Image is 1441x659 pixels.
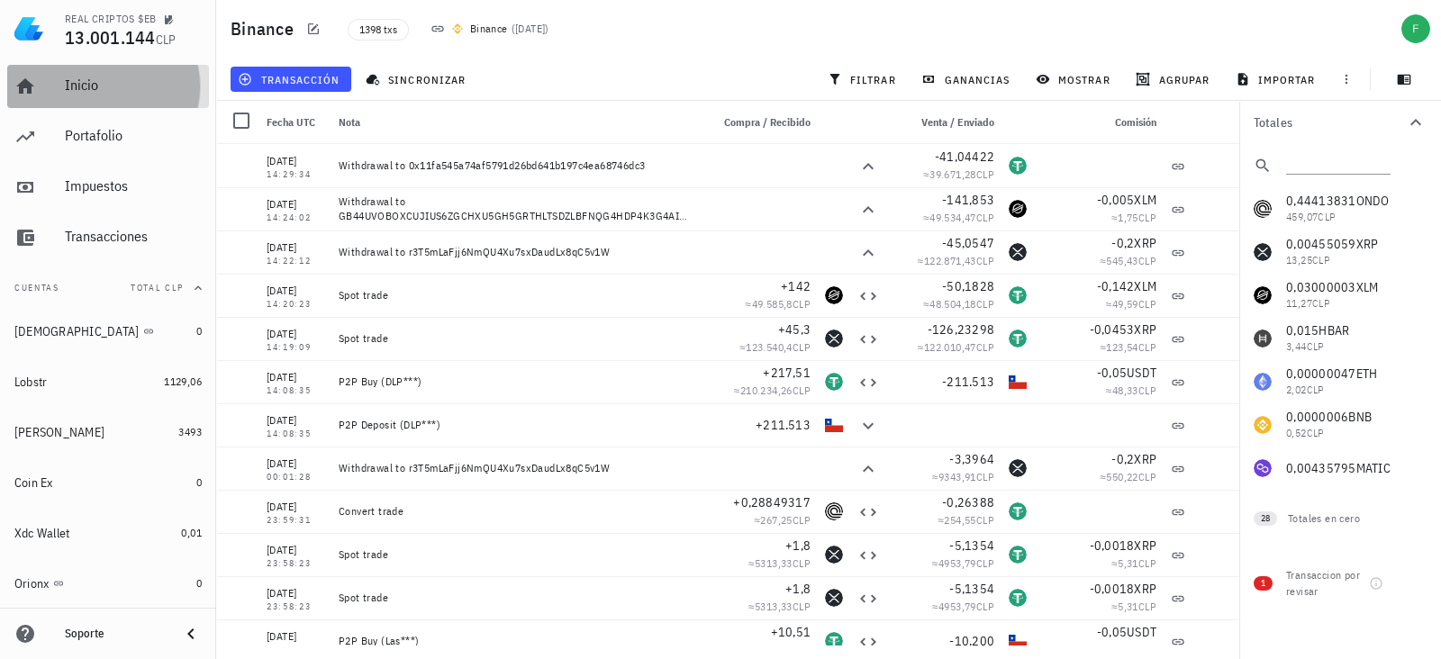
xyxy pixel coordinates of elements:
[1288,510,1391,527] div: Totales en cero
[1138,211,1156,224] span: CLP
[923,167,994,181] span: ≈
[925,72,1010,86] span: ganancias
[181,526,202,539] span: 0,01
[1138,470,1156,483] span: CLP
[339,418,695,432] div: P2P Deposit (DLP***)
[1138,600,1156,613] span: CLP
[1111,600,1156,613] span: ≈
[739,643,811,656] span: ≈
[452,23,463,34] img: 270.png
[259,101,331,144] div: Fecha UTC
[1118,211,1138,224] span: 1,75
[923,211,994,224] span: ≈
[763,365,811,381] span: +217,51
[756,417,811,433] span: +211.513
[929,167,976,181] span: 39.671,28
[755,600,793,613] span: 5313,33
[65,627,166,641] div: Soporte
[755,556,793,570] span: 5313,33
[14,475,53,491] div: Coin Ex
[1009,546,1027,564] div: USDT-icon
[65,228,202,245] div: Transacciones
[7,166,209,209] a: Impuestos
[1090,581,1135,597] span: -0,0018
[733,494,811,510] span: +0,28849317
[1106,297,1156,311] span: ≈
[1127,365,1156,381] span: USDT
[339,194,695,223] div: Withdrawal to GB44UVOBOXCUJIUS6ZGCHXU5GH5GRTHLTSDZLBFNQG4HDP4K3G4AIWT4
[359,20,397,40] span: 1398 txs
[1134,235,1156,251] span: XRP
[942,235,994,251] span: -45,0547
[267,343,324,352] div: 14:19:09
[793,600,811,613] span: CLP
[929,211,976,224] span: 49.534,47
[825,632,843,650] div: USDT-icon
[267,368,324,386] div: [DATE]
[746,340,793,354] span: 123.540,4
[1090,321,1135,338] span: -0,0453
[932,470,994,483] span: ≈
[778,321,811,338] span: +45,3
[1106,643,1156,656] span: ≈
[267,170,324,179] div: 14:29:34
[14,324,140,339] div: [DEMOGRAPHIC_DATA]
[1261,576,1265,591] span: 1
[65,12,156,26] div: REAL CRIPTOS $EB
[793,513,811,527] span: CLP
[752,297,793,311] span: 49.585,8
[793,384,811,397] span: CLP
[7,461,209,504] a: Coin Ex 0
[748,556,811,570] span: ≈
[785,537,811,554] span: +1,8
[825,416,843,434] div: CLP-icon
[196,475,202,489] span: 0
[793,643,811,656] span: CLP
[1239,72,1316,86] span: importar
[942,278,994,294] span: -50,1828
[944,513,975,527] span: 254,55
[156,32,177,48] span: CLP
[1401,14,1430,43] div: avatar
[938,470,976,483] span: 9343,91
[793,297,811,311] span: CLP
[734,384,811,397] span: ≈
[740,384,793,397] span: 210.234,26
[1134,537,1156,554] span: XRP
[1009,286,1027,304] div: USDT-icon
[231,67,351,92] button: transacción
[65,177,202,194] div: Impuestos
[942,192,994,208] span: -141,853
[7,65,209,108] a: Inicio
[164,375,202,388] span: 1129,06
[942,494,994,510] span: -0,26388
[1127,624,1156,640] span: USDT
[932,600,994,613] span: ≈
[746,297,811,311] span: ≈
[339,245,695,259] div: Withdrawal to r3T5mLaFjj6NmQU4Xu7sxDaudLx8qC5v1W
[949,451,994,467] span: -3,3964
[1111,211,1156,224] span: ≈
[267,115,315,129] span: Fecha UTC
[1111,451,1134,467] span: -0,2
[918,254,994,267] span: ≈
[914,67,1021,92] button: ganancias
[331,101,702,144] div: Nota
[825,546,843,564] div: XRP-icon
[1034,101,1164,144] div: Comisión
[14,14,43,43] img: LedgiFi
[831,72,896,86] span: filtrar
[1009,373,1027,391] div: CLP-icon
[14,425,104,440] div: [PERSON_NAME]
[267,498,324,516] div: [DATE]
[1097,365,1127,381] span: -0,05
[267,325,324,343] div: [DATE]
[929,297,976,311] span: 48.504,18
[267,429,324,438] div: 14:08:35
[339,288,695,302] div: Spot trade
[938,556,976,570] span: 4953,79
[724,115,811,129] span: Compra / Recibido
[1139,72,1210,86] span: agrupar
[1009,329,1027,348] div: USDT-icon
[1254,116,1405,129] div: Totales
